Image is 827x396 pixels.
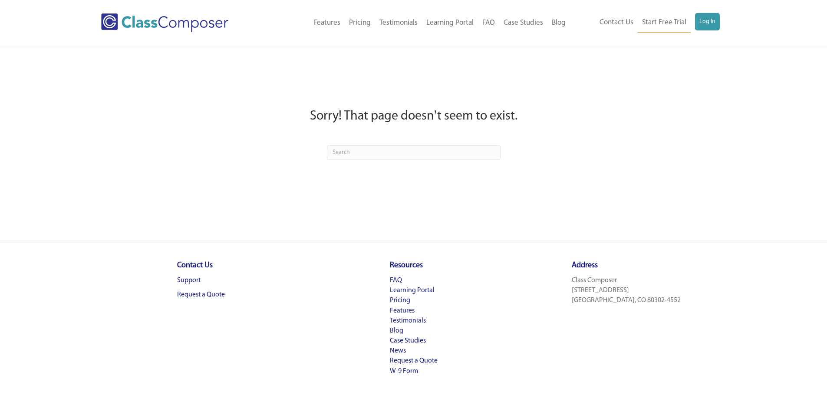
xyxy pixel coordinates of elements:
[390,317,426,324] a: Testimonials
[345,13,375,33] a: Pricing
[695,13,720,30] a: Log In
[264,13,570,33] nav: Header Menu
[390,337,426,344] a: Case Studies
[570,13,720,33] nav: Header Menu
[390,277,402,284] a: FAQ
[310,13,345,33] a: Features
[595,13,638,32] a: Contact Us
[572,276,681,306] p: Class Composer [STREET_ADDRESS] [GEOGRAPHIC_DATA], CO 80302-4552
[478,13,499,33] a: FAQ
[390,287,435,294] a: Learning Portal
[375,13,422,33] a: Testimonials
[327,145,501,160] input: Search
[390,297,410,304] a: Pricing
[390,327,403,334] a: Blog
[390,357,438,364] a: Request a Quote
[390,260,438,271] h4: Resources
[177,291,225,298] a: Request a Quote
[177,277,201,284] a: Support
[390,368,418,375] a: W-9 Form
[177,260,225,271] h4: Contact Us
[547,13,570,33] a: Blog
[638,13,691,33] a: Start Free Trial
[101,107,726,126] h2: Sorry! That page doesn't seem to exist.
[572,260,681,271] h4: Address
[390,307,415,314] a: Features
[499,13,547,33] a: Case Studies
[101,13,228,32] img: Class Composer
[422,13,478,33] a: Learning Portal
[390,347,406,354] a: News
